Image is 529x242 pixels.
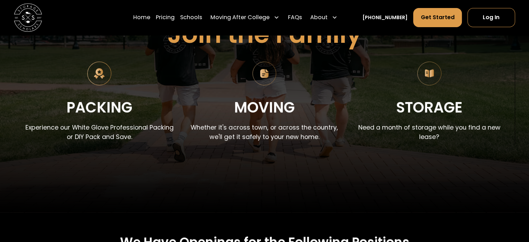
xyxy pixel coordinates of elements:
[307,8,340,27] div: About
[208,8,282,27] div: Moving After College
[288,8,302,27] a: FAQs
[133,8,150,27] a: Home
[156,8,175,27] a: Pricing
[310,13,328,22] div: About
[396,96,462,119] div: Storage
[413,8,462,27] a: Get Started
[180,8,202,27] a: Schools
[14,3,42,32] img: Storage Scholars main logo
[66,96,132,119] div: Packing
[355,123,503,141] p: Need a month of storage while you find a new lease?
[362,14,408,21] a: [PHONE_NUMBER]
[25,123,174,141] p: Experience our White Glove Professional Packing or DIY Pack and Save.
[210,13,270,22] div: Moving After College
[167,20,362,48] h1: Join the Family
[467,8,515,27] a: Log In
[234,96,295,119] div: Moving
[190,123,338,141] p: Whether it's across town, or across the country, we'll get it safely to your new home.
